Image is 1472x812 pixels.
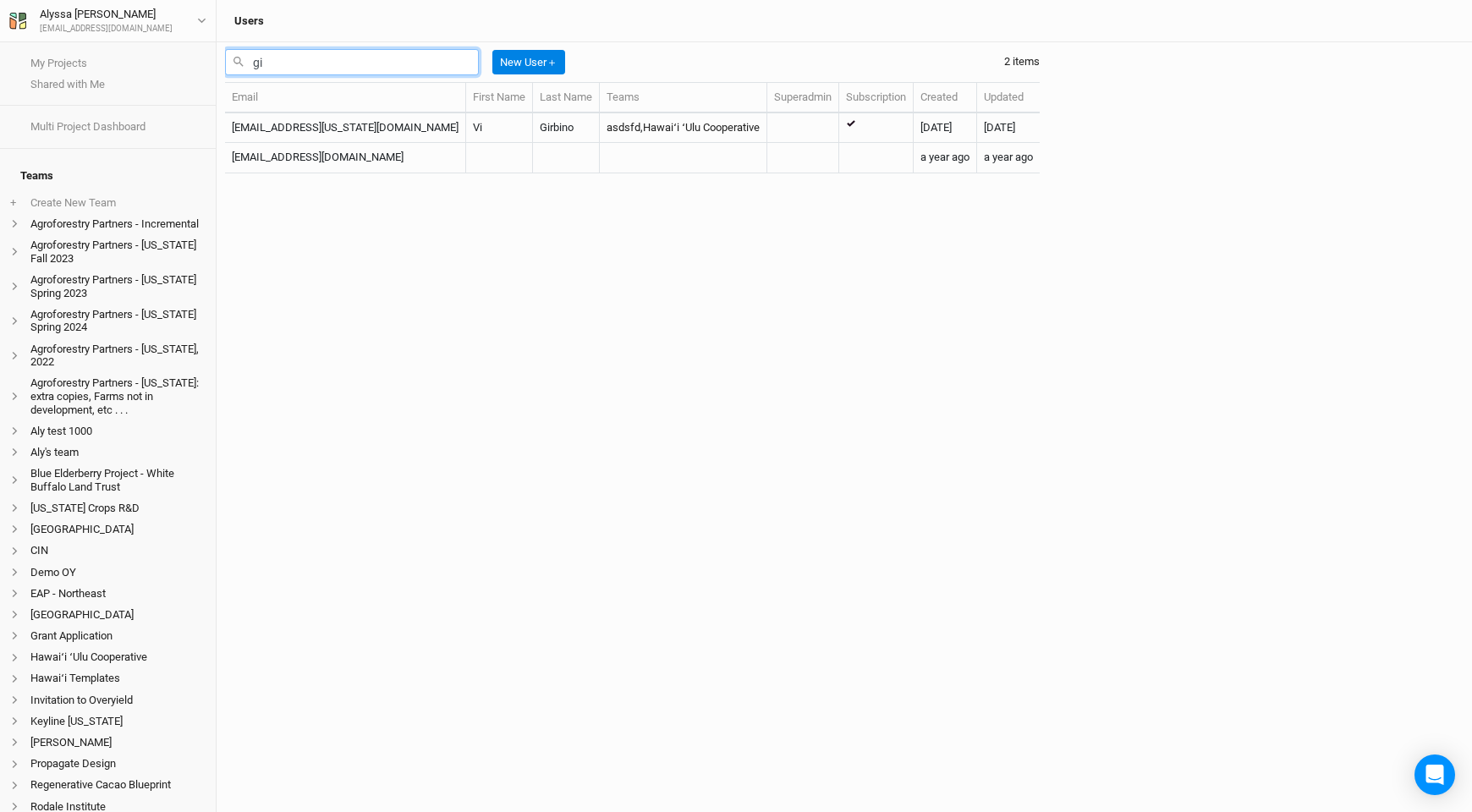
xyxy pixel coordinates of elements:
div: Alyssa [PERSON_NAME] [40,6,173,23]
td: [EMAIL_ADDRESS][US_STATE][DOMAIN_NAME] [225,113,466,143]
th: Subscription [839,83,914,113]
th: First Name [466,83,533,113]
span: Sep 1, 2025 3:31 PM [984,121,1015,134]
td: Girbino [533,113,600,143]
th: Superadmin [767,83,839,113]
input: Search [225,49,479,75]
span: Jun 18, 2024 4:33 PM [984,151,1033,163]
span: Jun 13, 2022 6:09 PM [920,121,952,134]
th: Updated [977,83,1040,113]
span: + [10,196,16,210]
h3: Users [234,14,264,28]
th: Last Name [533,83,600,113]
h4: Teams [10,159,206,193]
span: Jun 18, 2024 4:33 PM [920,151,969,163]
th: Created [914,83,977,113]
th: Teams [600,83,767,113]
div: [EMAIL_ADDRESS][DOMAIN_NAME] [40,23,173,36]
button: New User＋ [492,50,565,75]
th: Email [225,83,466,113]
div: Open Intercom Messenger [1414,754,1455,795]
td: [EMAIL_ADDRESS][DOMAIN_NAME] [225,143,466,173]
td: Vi [466,113,533,143]
a: Hawaiʻi ʻUlu Cooperative [643,121,760,134]
td: , [600,113,767,143]
button: Alyssa [PERSON_NAME][EMAIL_ADDRESS][DOMAIN_NAME] [8,5,207,36]
a: asdsfd [607,121,640,134]
div: 2 items [1004,54,1040,69]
